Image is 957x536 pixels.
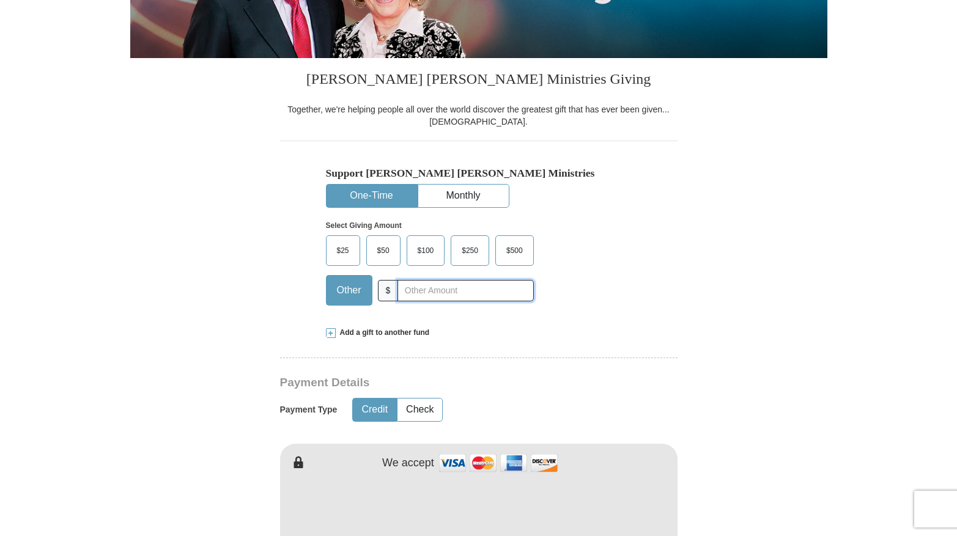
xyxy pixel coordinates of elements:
[378,280,399,301] span: $
[412,241,440,260] span: $100
[280,58,678,103] h3: [PERSON_NAME] [PERSON_NAME] Ministries Giving
[280,103,678,128] div: Together, we're helping people all over the world discover the greatest gift that has ever been g...
[331,281,368,299] span: Other
[397,398,442,421] button: Check
[327,185,417,207] button: One-Time
[326,167,632,180] h5: Support [PERSON_NAME] [PERSON_NAME] Ministries
[382,457,434,470] h4: We accept
[280,405,338,415] h5: Payment Type
[326,221,402,230] strong: Select Giving Amount
[371,241,396,260] span: $50
[500,241,529,260] span: $500
[331,241,355,260] span: $25
[353,398,396,421] button: Credit
[418,185,509,207] button: Monthly
[397,280,533,301] input: Other Amount
[336,328,430,338] span: Add a gift to another fund
[437,450,560,476] img: credit cards accepted
[456,241,484,260] span: $250
[280,376,592,390] h3: Payment Details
